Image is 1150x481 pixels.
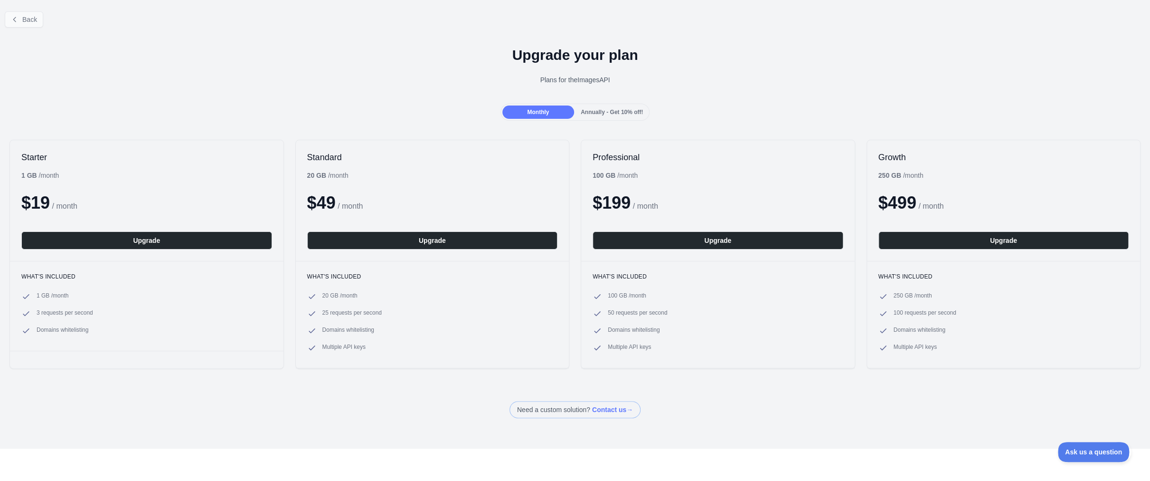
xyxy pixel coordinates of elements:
[593,171,638,180] div: / month
[593,152,843,163] h2: Professional
[307,152,558,163] h2: Standard
[593,193,631,212] span: $ 199
[593,172,615,179] b: 100 GB
[1058,442,1131,462] iframe: Toggle Customer Support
